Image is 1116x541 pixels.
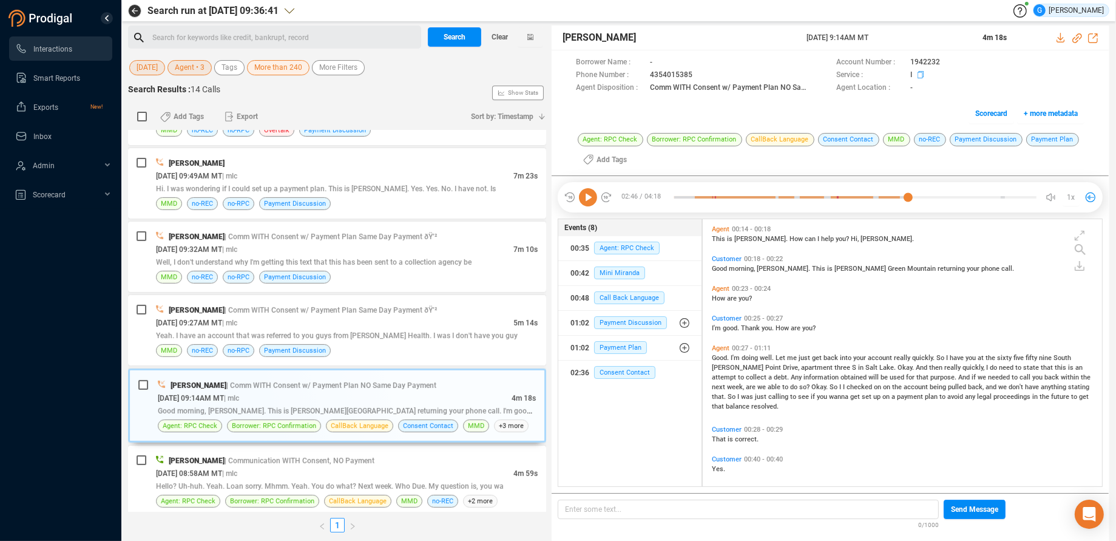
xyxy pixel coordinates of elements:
span: plan [925,393,939,401]
span: information [803,373,840,381]
span: How [790,235,805,243]
button: Send Message [944,500,1006,519]
span: MMD [161,124,177,136]
span: good. [723,324,741,332]
span: Hi, [851,235,861,243]
span: Agent: RPC Check [161,495,215,507]
span: account [904,383,930,391]
span: Smart Reports [33,74,80,83]
span: we [998,383,1009,391]
span: [PERSON_NAME] [169,306,225,315]
span: stating [1068,383,1089,391]
span: next [712,383,727,391]
span: on [874,383,883,391]
span: we [757,383,768,391]
span: to [782,383,790,391]
button: Agent • 3 [167,60,212,75]
a: Interactions [15,36,103,61]
li: Smart Reports [9,66,112,90]
span: Payment Discussion [594,316,667,329]
span: sixty [997,354,1013,362]
span: Add Tags [174,107,204,126]
span: get [850,393,862,401]
span: | Communication WITH Consent, NO Payment [225,457,374,465]
span: future [1051,393,1071,401]
span: three [834,364,852,372]
span: up [873,393,882,401]
span: I [946,354,950,362]
span: [PERSON_NAME] [171,381,226,390]
span: able [768,383,782,391]
span: And [916,364,929,372]
span: morning, [729,265,757,273]
span: in [858,364,865,372]
span: in [1032,393,1040,401]
span: back, [968,383,986,391]
div: 01:02 [570,338,589,358]
span: Borrower: RPC Confirmation [230,495,314,507]
span: [PERSON_NAME] [712,364,765,372]
span: [DATE] 08:58AM MT [156,469,222,478]
span: the [892,383,904,391]
li: Exports [9,95,112,119]
button: Tags [214,60,245,75]
span: | Comm WITH Consent w/ Payment Plan NO Same Day Payment [226,381,436,390]
span: Okay. [898,364,916,372]
span: Drive, [783,364,801,372]
span: back [823,354,840,362]
span: no-REC [192,271,213,283]
span: on [882,393,891,401]
span: you [817,393,829,401]
span: Clear [492,27,508,47]
span: used [890,373,906,381]
span: Send Message [951,500,998,519]
span: are [746,383,757,391]
span: wanna [829,393,850,401]
span: help [821,235,836,243]
span: that [712,403,726,410]
span: This [812,265,827,273]
span: be [881,373,890,381]
span: MMD [161,345,177,356]
button: More Filters [312,60,365,75]
span: if [811,393,817,401]
span: apartment [801,364,834,372]
span: [DATE] [137,60,158,75]
span: [DATE] 09:27AM MT [156,319,222,327]
span: Agent • 3 [175,60,205,75]
span: have [1025,383,1041,391]
span: Well, I don't understand why I'm getting this text that this has been sent to a collection agency be [156,258,472,267]
span: you? [836,235,851,243]
div: [PERSON_NAME][DATE] 09:49AM MT| mlc7m 23sHi. I was wondering if I could set up a payment plan. Th... [128,148,546,219]
span: Payment Discussion [264,345,326,356]
span: on [883,383,892,391]
span: 5m 14s [513,319,538,327]
span: obtained [840,373,868,381]
span: [PERSON_NAME] [169,159,225,168]
span: | mlc [222,172,237,180]
span: [DATE] 09:32AM MT [156,245,222,254]
span: Admin [33,162,55,170]
button: Add Tags [576,150,634,169]
span: an [1075,364,1083,372]
span: attempt [712,373,738,381]
span: How [776,324,791,332]
span: | mlc [224,394,239,403]
span: So [830,383,839,391]
span: returning [938,265,967,273]
span: More than 240 [254,60,302,75]
span: phone [981,265,1001,273]
span: account [868,354,894,362]
span: Yeah. I have an account that was referred to you guys from [PERSON_NAME] Health. I was I don't ha... [156,332,518,340]
span: Green [888,265,907,273]
span: back [1044,373,1061,381]
span: G [1037,4,1042,16]
span: no-RPC [228,271,249,283]
span: 4m 59s [513,469,538,478]
button: + more metadata [1017,104,1084,123]
span: South [1053,354,1071,362]
span: nine [1039,354,1053,362]
span: really [894,354,912,362]
li: 1 [330,518,345,532]
span: New! [90,95,103,119]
